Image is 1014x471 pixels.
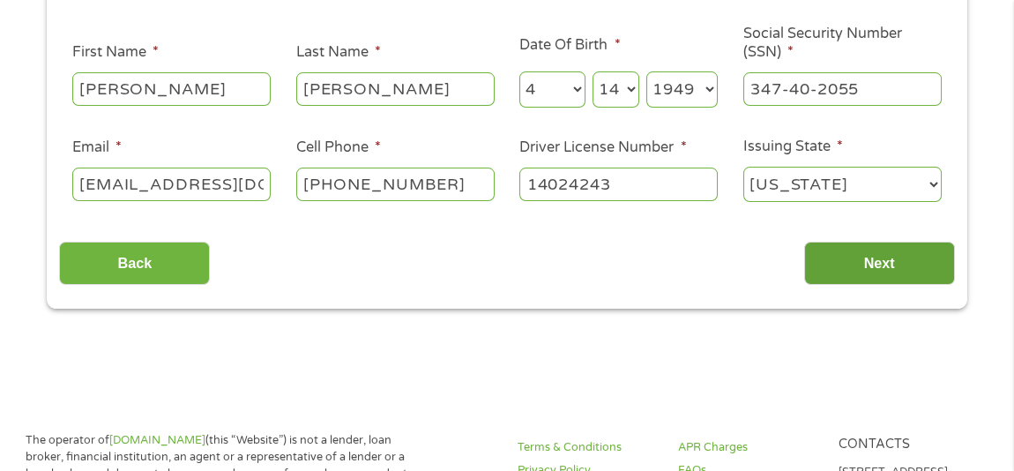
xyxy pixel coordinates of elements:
label: Social Security Number (SSN) [743,25,942,62]
h4: Contacts [839,437,978,453]
label: Cell Phone [296,138,381,157]
input: (541) 754-3010 [296,168,495,201]
label: First Name [72,43,159,62]
label: Driver License Number [519,138,686,157]
a: [DOMAIN_NAME] [109,433,205,447]
input: Next [804,242,955,285]
label: Issuing State [743,138,843,156]
a: Terms & Conditions [518,439,657,456]
label: Last Name [296,43,381,62]
a: APR Charges [678,439,817,456]
input: john@gmail.com [72,168,271,201]
label: Date Of Birth [519,36,620,55]
input: 078-05-1120 [743,72,942,106]
label: Email [72,138,122,157]
input: Smith [296,72,495,106]
input: John [72,72,271,106]
input: Back [59,242,210,285]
